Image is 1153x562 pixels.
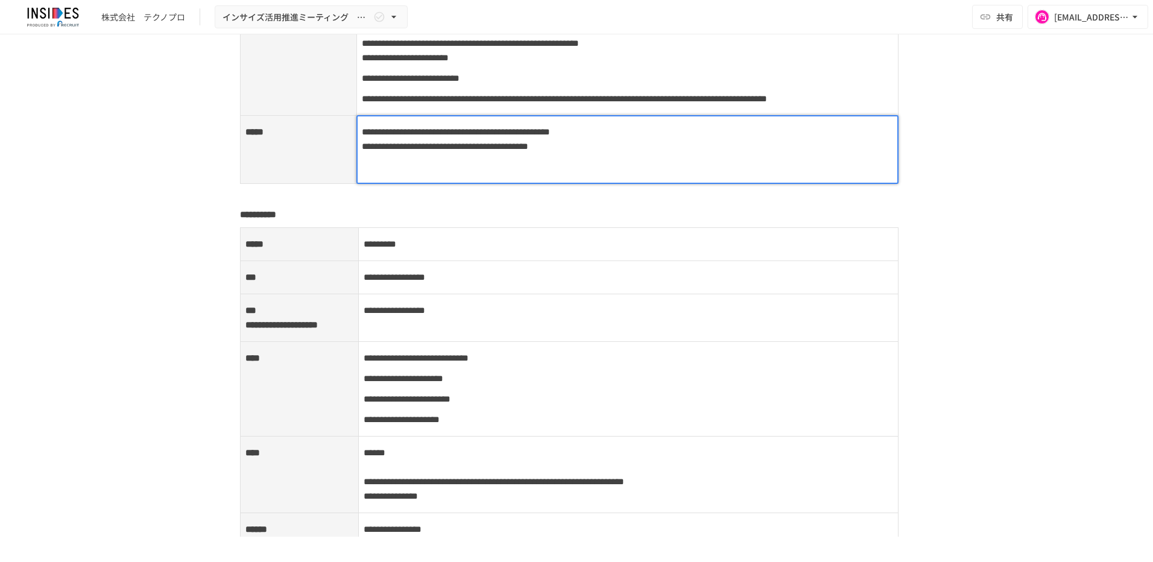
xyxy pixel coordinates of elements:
div: [EMAIL_ADDRESS][DOMAIN_NAME] [1054,10,1129,25]
span: インサイズ活用推進ミーティング ～1回目～ [223,10,371,25]
img: JmGSPSkPjKwBq77AtHmwC7bJguQHJlCRQfAXtnx4WuV [14,7,92,27]
button: インサイズ活用推進ミーティング ～1回目～ [215,5,408,29]
div: 株式会社 テクノプロ [101,11,185,24]
button: 共有 [972,5,1023,29]
button: [EMAIL_ADDRESS][DOMAIN_NAME] [1028,5,1148,29]
span: 共有 [996,10,1013,24]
